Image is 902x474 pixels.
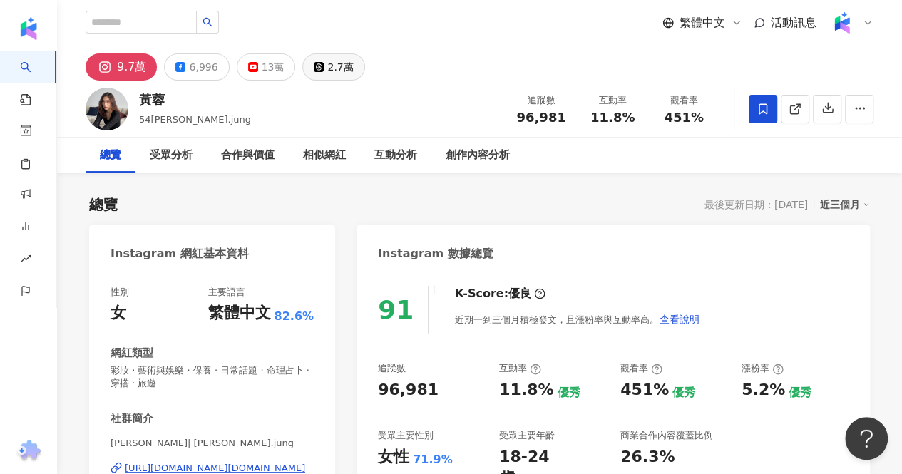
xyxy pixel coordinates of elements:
span: search [203,17,212,27]
div: 受眾分析 [150,147,193,164]
span: 11.8% [590,110,635,125]
div: 優秀 [672,385,695,401]
div: Instagram 網紅基本資料 [111,246,249,262]
button: 查看說明 [659,305,700,334]
span: 54[PERSON_NAME].jung [139,114,251,125]
div: 96,981 [378,379,439,401]
span: rise [20,244,31,277]
div: 優秀 [557,385,580,401]
div: 合作與價值 [221,147,275,164]
div: 社群簡介 [111,411,153,426]
div: 商業合作內容覆蓋比例 [620,429,713,442]
div: 11.8% [499,379,553,401]
div: 性別 [111,286,129,299]
iframe: Help Scout Beacon - Open [845,417,888,460]
div: 26.3% [620,446,675,468]
div: 最後更新日期：[DATE] [704,199,808,210]
img: Kolr%20app%20icon%20%281%29.png [829,9,856,36]
div: 互動率 [585,93,640,108]
span: 活動訊息 [771,16,816,29]
img: chrome extension [15,440,43,463]
button: 13萬 [237,53,296,81]
button: 2.7萬 [302,53,364,81]
div: 漲粉率 [742,362,784,375]
div: 71.9% [413,452,453,468]
span: [PERSON_NAME]| [PERSON_NAME].jung [111,437,314,450]
div: 5.2% [742,379,785,401]
div: 9.7萬 [117,57,146,77]
div: 91 [378,295,414,324]
div: 觀看率 [620,362,662,375]
div: 女性 [378,446,409,468]
div: 追蹤數 [378,362,406,375]
div: 2.7萬 [327,57,353,77]
div: 總覽 [100,147,121,164]
span: 82.6% [274,309,314,324]
div: 女 [111,302,126,324]
div: Instagram 數據總覽 [378,246,493,262]
div: 相似網紅 [303,147,346,164]
div: 創作內容分析 [446,147,510,164]
div: 優秀 [789,385,811,401]
div: 互動率 [499,362,541,375]
div: 近期一到三個月積極發文，且漲粉率與互動率高。 [455,305,700,334]
div: 總覽 [89,195,118,215]
button: 6,996 [164,53,229,81]
div: K-Score : [455,286,545,302]
span: 451% [664,110,704,125]
div: 受眾主要年齡 [499,429,555,442]
div: 互動分析 [374,147,417,164]
div: 13萬 [262,57,285,77]
img: logo icon [17,17,40,40]
span: 繁體中文 [680,15,725,31]
span: 彩妝 · 藝術與娛樂 · 保養 · 日常話題 · 命理占卜 · 穿搭 · 旅遊 [111,364,314,390]
div: 受眾主要性別 [378,429,434,442]
div: 451% [620,379,669,401]
span: 96,981 [516,110,565,125]
div: 繁體中文 [207,302,270,324]
span: 查看說明 [660,314,699,325]
div: 主要語言 [207,286,245,299]
div: 優良 [508,286,531,302]
button: 9.7萬 [86,53,157,81]
div: 近三個月 [820,195,870,214]
div: 黃蓉 [139,91,251,108]
div: 網紅類型 [111,346,153,361]
div: 觀看率 [657,93,711,108]
div: 6,996 [189,57,217,77]
div: 追蹤數 [514,93,568,108]
img: KOL Avatar [86,88,128,130]
a: search [20,51,48,107]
